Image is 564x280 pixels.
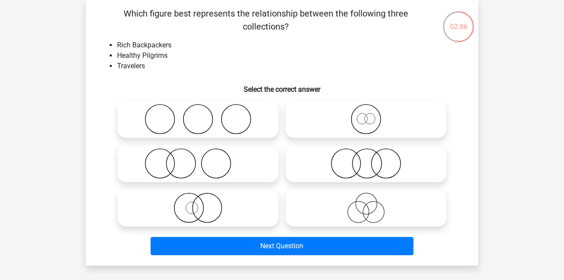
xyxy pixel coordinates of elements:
[100,78,464,93] h6: Select the correct answer
[117,61,464,71] li: Travelers
[117,50,464,61] li: Healthy Pilgrims
[117,40,464,50] li: Rich Backpackers
[151,237,414,255] button: Next Question
[442,10,475,32] div: 02:06
[100,7,432,33] p: Which figure best represents the relationship between the following three collections?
